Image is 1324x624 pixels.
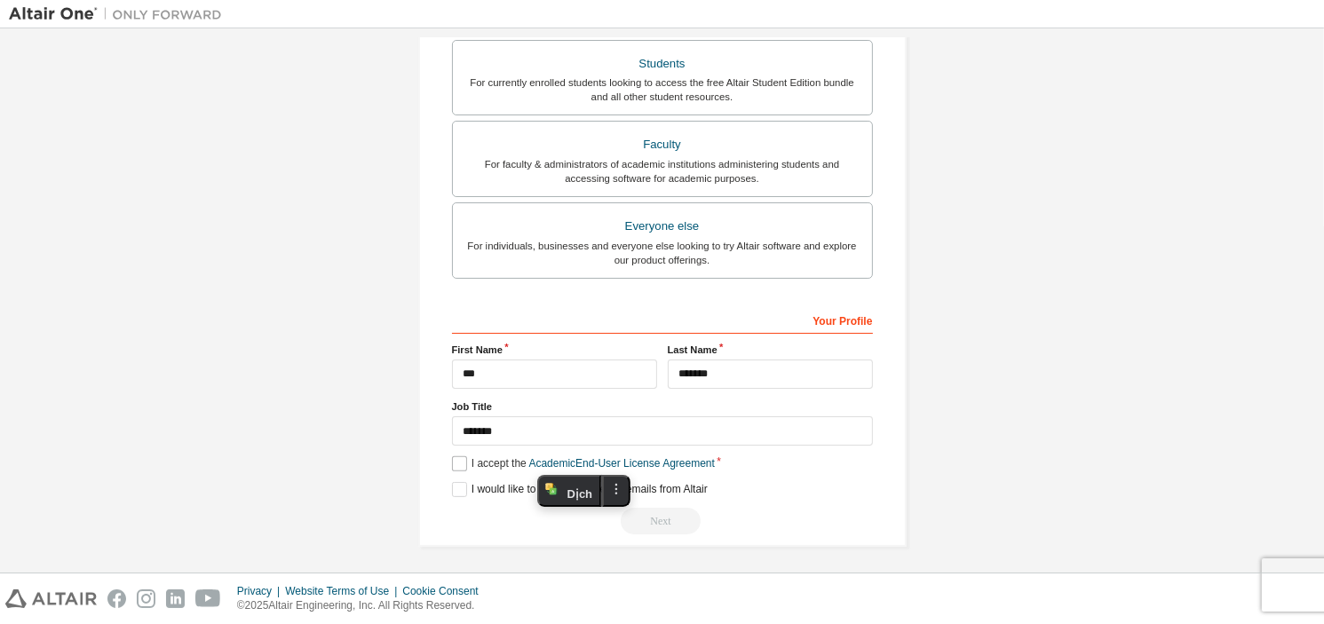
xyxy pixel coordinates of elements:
[452,508,873,534] div: Email already exists
[5,589,97,608] img: altair_logo.svg
[452,305,873,334] div: Your Profile
[9,5,231,23] img: Altair One
[464,75,861,104] div: For currently enrolled students looking to access the free Altair Student Edition bundle and all ...
[464,51,861,76] div: Students
[452,482,708,497] label: I would like to receive marketing emails from Altair
[402,584,488,598] div: Cookie Consent
[668,343,873,357] label: Last Name
[464,239,861,267] div: For individuals, businesses and everyone else looking to try Altair software and explore our prod...
[166,589,185,608] img: linkedin.svg
[285,584,402,598] div: Website Terms of Use
[452,399,873,414] label: Job Title
[452,343,657,357] label: First Name
[529,457,715,470] a: Academic End-User License Agreement
[137,589,155,608] img: instagram.svg
[464,157,861,186] div: For faculty & administrators of academic institutions administering students and accessing softwa...
[464,214,861,239] div: Everyone else
[195,589,221,608] img: youtube.svg
[107,589,126,608] img: facebook.svg
[452,456,715,471] label: I accept the
[464,132,861,157] div: Faculty
[237,584,285,598] div: Privacy
[237,598,489,613] p: © 2025 Altair Engineering, Inc. All Rights Reserved.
